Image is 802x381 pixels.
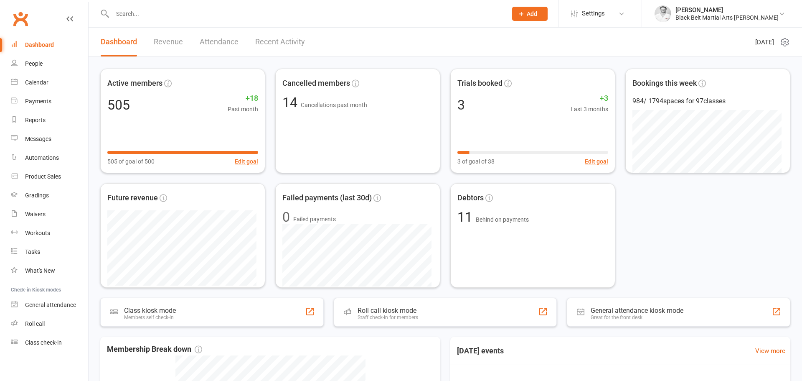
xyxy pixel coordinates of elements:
[10,8,31,29] a: Clubworx
[457,192,484,204] span: Debtors
[571,92,608,105] span: +3
[293,215,336,224] span: Failed payments
[124,315,176,320] div: Members self check-in
[11,148,88,167] a: Automations
[228,92,258,105] span: +18
[25,60,43,67] div: People
[11,243,88,261] a: Tasks
[457,98,465,112] div: 3
[571,105,608,114] span: Last 3 months
[11,167,88,186] a: Product Sales
[755,37,774,47] span: [DATE]
[11,333,88,352] a: Class kiosk mode
[11,261,88,280] a: What's New
[512,7,548,21] button: Add
[457,77,503,89] span: Trials booked
[582,4,605,23] span: Settings
[11,296,88,315] a: General attendance kiosk mode
[101,28,137,56] a: Dashboard
[255,28,305,56] a: Recent Activity
[11,130,88,148] a: Messages
[25,211,46,217] div: Waivers
[25,79,48,86] div: Calendar
[282,210,290,224] div: 0
[25,267,55,274] div: What's New
[25,339,62,346] div: Class check-in
[107,157,155,166] span: 505 of goal of 500
[11,111,88,130] a: Reports
[110,8,501,20] input: Search...
[11,36,88,54] a: Dashboard
[632,77,697,89] span: Bookings this week
[107,192,158,204] span: Future revenue
[585,157,608,166] button: Edit goal
[675,14,779,21] div: Black Belt Martial Arts [PERSON_NAME]
[25,173,61,180] div: Product Sales
[107,343,202,355] span: Membership Break down
[25,117,46,123] div: Reports
[25,192,49,199] div: Gradings
[591,315,683,320] div: Great for the front desk
[301,102,367,108] span: Cancellations past month
[235,157,258,166] button: Edit goal
[25,41,54,48] div: Dashboard
[107,98,130,112] div: 505
[154,28,183,56] a: Revenue
[755,346,785,356] a: View more
[11,73,88,92] a: Calendar
[228,105,258,114] span: Past month
[11,186,88,205] a: Gradings
[25,248,40,255] div: Tasks
[591,307,683,315] div: General attendance kiosk mode
[632,96,783,107] div: 984 / 1794 spaces for 97 classes
[450,343,510,358] h3: [DATE] events
[11,92,88,111] a: Payments
[457,157,495,166] span: 3 of goal of 38
[107,77,162,89] span: Active members
[282,192,372,204] span: Failed payments (last 30d)
[25,154,59,161] div: Automations
[11,205,88,224] a: Waivers
[527,10,537,17] span: Add
[358,315,418,320] div: Staff check-in for members
[655,5,671,22] img: thumb_image1546143763.png
[25,230,50,236] div: Workouts
[476,216,529,223] span: Behind on payments
[25,302,76,308] div: General attendance
[25,136,51,142] div: Messages
[25,320,45,327] div: Roll call
[675,6,779,14] div: [PERSON_NAME]
[11,224,88,243] a: Workouts
[457,209,476,225] span: 11
[25,98,51,105] div: Payments
[282,95,301,110] span: 14
[124,307,176,315] div: Class kiosk mode
[11,54,88,73] a: People
[358,307,418,315] div: Roll call kiosk mode
[200,28,239,56] a: Attendance
[282,77,350,89] span: Cancelled members
[11,315,88,333] a: Roll call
